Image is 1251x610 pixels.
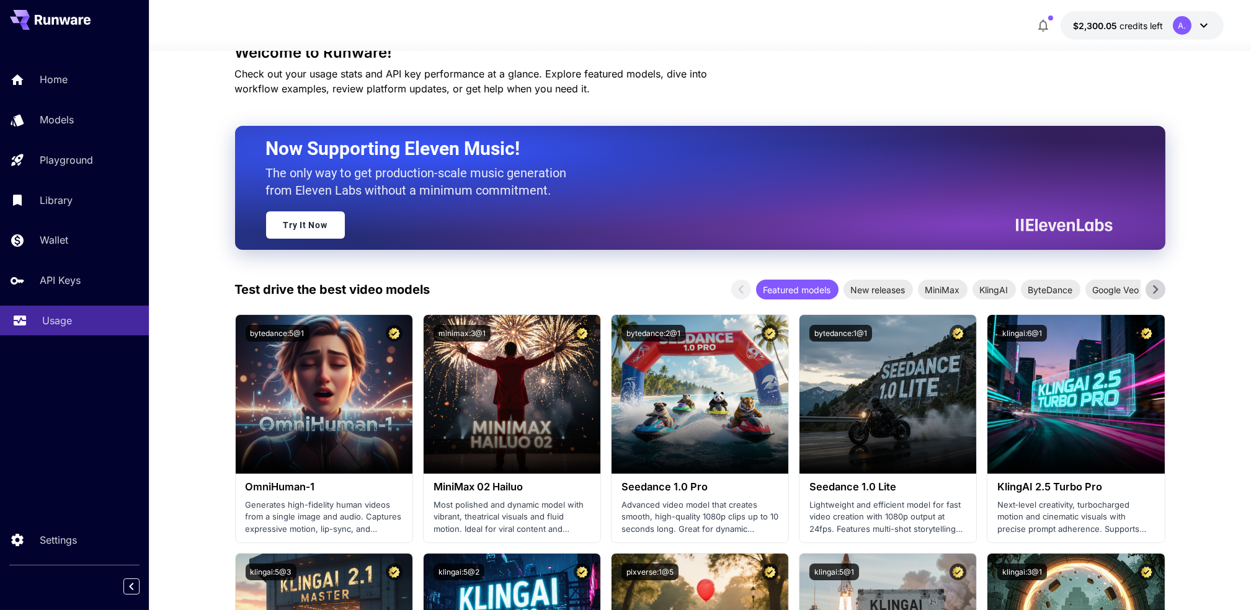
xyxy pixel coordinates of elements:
[1138,325,1155,342] button: Certified Model – Vetted for best performance and includes a commercial license.
[1085,283,1147,296] span: Google Veo
[1073,19,1163,32] div: $2,300.04797
[1138,564,1155,580] button: Certified Model – Vetted for best performance and includes a commercial license.
[1073,20,1120,31] span: $2,300.05
[386,325,403,342] button: Certified Model – Vetted for best performance and includes a commercial license.
[1061,11,1224,40] button: $2,300.04797A.
[1085,280,1147,299] div: Google Veo
[434,325,491,342] button: minimax:3@1
[40,273,81,288] p: API Keys
[973,283,1016,296] span: KlingAI
[40,232,68,247] p: Wallet
[762,564,778,580] button: Certified Model – Vetted for best performance and includes a commercial license.
[235,44,1165,61] h3: Welcome to Runware!
[756,283,839,296] span: Featured models
[424,315,600,474] img: alt
[756,280,839,299] div: Featured models
[621,481,778,493] h3: Seedance 1.0 Pro
[809,499,966,536] p: Lightweight and efficient model for fast video creation with 1080p output at 24fps. Features mult...
[40,152,93,167] p: Playground
[434,564,484,580] button: klingai:5@2
[987,315,1164,474] img: alt
[246,564,296,580] button: klingai:5@3
[621,499,778,536] p: Advanced video model that creates smooth, high-quality 1080p clips up to 10 seconds long. Great f...
[809,481,966,493] h3: Seedance 1.0 Lite
[434,481,590,493] h3: MiniMax 02 Hailuo
[246,325,309,342] button: bytedance:5@1
[1173,16,1191,35] div: A.
[246,481,403,493] h3: OmniHuman‑1
[236,315,412,474] img: alt
[844,280,913,299] div: New releases
[246,499,403,536] p: Generates high-fidelity human videos from a single image and audio. Captures expressive motion, l...
[621,325,685,342] button: bytedance:2@1
[574,564,590,580] button: Certified Model – Vetted for best performance and includes a commercial license.
[809,564,859,580] button: klingai:5@1
[40,533,77,547] p: Settings
[133,575,149,598] div: Collapse sidebar
[123,578,140,595] button: Collapse sidebar
[950,564,966,580] button: Certified Model – Vetted for best performance and includes a commercial license.
[809,325,872,342] button: bytedance:1@1
[434,499,590,536] p: Most polished and dynamic model with vibrant, theatrical visuals and fluid motion. Ideal for vira...
[950,325,966,342] button: Certified Model – Vetted for best performance and includes a commercial license.
[973,280,1016,299] div: KlingAI
[235,68,708,95] span: Check out your usage stats and API key performance at a glance. Explore featured models, dive int...
[266,164,576,199] p: The only way to get production-scale music generation from Eleven Labs without a minimum commitment.
[1021,283,1080,296] span: ByteDance
[918,283,968,296] span: MiniMax
[997,325,1047,342] button: klingai:6@1
[799,315,976,474] img: alt
[235,280,430,299] p: Test drive the best video models
[40,112,74,127] p: Models
[266,211,345,239] a: Try It Now
[997,564,1047,580] button: klingai:3@1
[574,325,590,342] button: Certified Model – Vetted for best performance and includes a commercial license.
[997,481,1154,493] h3: KlingAI 2.5 Turbo Pro
[918,280,968,299] div: MiniMax
[844,283,913,296] span: New releases
[612,315,788,474] img: alt
[40,72,68,87] p: Home
[266,137,1103,161] h2: Now Supporting Eleven Music!
[1021,280,1080,299] div: ByteDance
[621,564,679,580] button: pixverse:1@5
[386,564,403,580] button: Certified Model – Vetted for best performance and includes a commercial license.
[1120,20,1163,31] span: credits left
[40,193,73,208] p: Library
[42,313,72,328] p: Usage
[997,499,1154,536] p: Next‑level creativity, turbocharged motion and cinematic visuals with precise prompt adherence. S...
[762,325,778,342] button: Certified Model – Vetted for best performance and includes a commercial license.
